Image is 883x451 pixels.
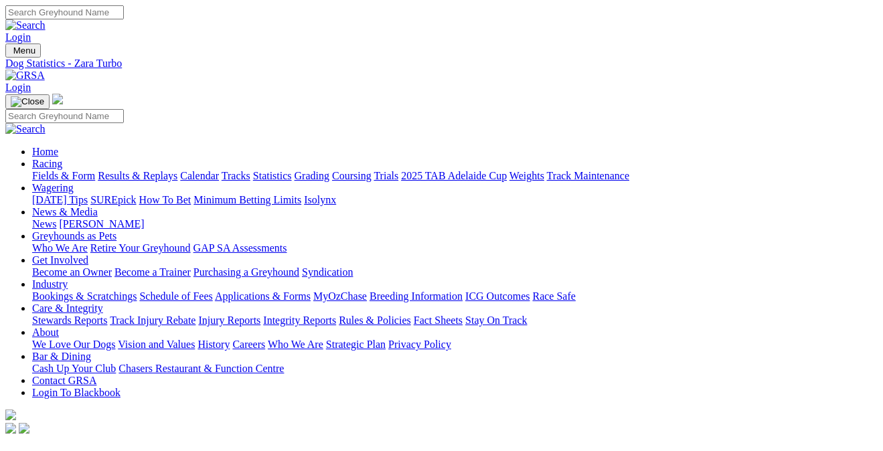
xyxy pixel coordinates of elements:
[414,314,463,326] a: Fact Sheets
[5,94,50,109] button: Toggle navigation
[139,290,212,302] a: Schedule of Fees
[465,290,530,302] a: ICG Outcomes
[32,266,878,278] div: Get Involved
[253,170,292,181] a: Statistics
[401,170,507,181] a: 2025 TAB Adelaide Cup
[32,363,878,375] div: Bar & Dining
[32,314,107,326] a: Stewards Reports
[547,170,629,181] a: Track Maintenance
[5,410,16,420] img: logo-grsa-white.png
[90,242,191,254] a: Retire Your Greyhound
[32,314,878,327] div: Care & Integrity
[268,339,323,350] a: Who We Are
[370,290,463,302] a: Breeding Information
[32,218,56,230] a: News
[19,423,29,434] img: twitter.svg
[198,314,260,326] a: Injury Reports
[5,19,46,31] img: Search
[193,266,299,278] a: Purchasing a Greyhound
[388,339,451,350] a: Privacy Policy
[32,242,878,254] div: Greyhounds as Pets
[32,339,878,351] div: About
[332,170,372,181] a: Coursing
[139,194,191,205] a: How To Bet
[215,290,311,302] a: Applications & Forms
[5,123,46,135] img: Search
[52,94,63,104] img: logo-grsa-white.png
[98,170,177,181] a: Results & Replays
[193,242,287,254] a: GAP SA Assessments
[5,5,124,19] input: Search
[32,254,88,266] a: Get Involved
[263,314,336,326] a: Integrity Reports
[32,218,878,230] div: News & Media
[5,423,16,434] img: facebook.svg
[5,58,878,70] a: Dog Statistics - Zara Turbo
[374,170,398,181] a: Trials
[5,109,124,123] input: Search
[313,290,367,302] a: MyOzChase
[32,290,137,302] a: Bookings & Scratchings
[302,266,353,278] a: Syndication
[295,170,329,181] a: Grading
[32,194,878,206] div: Wagering
[232,339,265,350] a: Careers
[59,218,144,230] a: [PERSON_NAME]
[13,46,35,56] span: Menu
[32,375,96,386] a: Contact GRSA
[32,278,68,290] a: Industry
[32,206,98,217] a: News & Media
[222,170,250,181] a: Tracks
[32,290,878,302] div: Industry
[304,194,336,205] a: Isolynx
[5,43,41,58] button: Toggle navigation
[5,31,31,43] a: Login
[5,82,31,93] a: Login
[32,194,88,205] a: [DATE] Tips
[193,194,301,205] a: Minimum Betting Limits
[465,314,527,326] a: Stay On Track
[32,387,121,398] a: Login To Blackbook
[180,170,219,181] a: Calendar
[32,351,91,362] a: Bar & Dining
[118,339,195,350] a: Vision and Values
[32,182,74,193] a: Wagering
[32,327,59,338] a: About
[90,194,136,205] a: SUREpick
[32,146,58,157] a: Home
[114,266,191,278] a: Become a Trainer
[339,314,411,326] a: Rules & Policies
[32,242,88,254] a: Who We Are
[32,302,103,314] a: Care & Integrity
[32,266,112,278] a: Become an Owner
[110,314,195,326] a: Track Injury Rebate
[326,339,386,350] a: Strategic Plan
[32,230,116,242] a: Greyhounds as Pets
[32,339,115,350] a: We Love Our Dogs
[11,96,44,107] img: Close
[5,70,45,82] img: GRSA
[32,170,95,181] a: Fields & Form
[118,363,284,374] a: Chasers Restaurant & Function Centre
[532,290,575,302] a: Race Safe
[197,339,230,350] a: History
[509,170,544,181] a: Weights
[32,170,878,182] div: Racing
[32,363,116,374] a: Cash Up Your Club
[32,158,62,169] a: Racing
